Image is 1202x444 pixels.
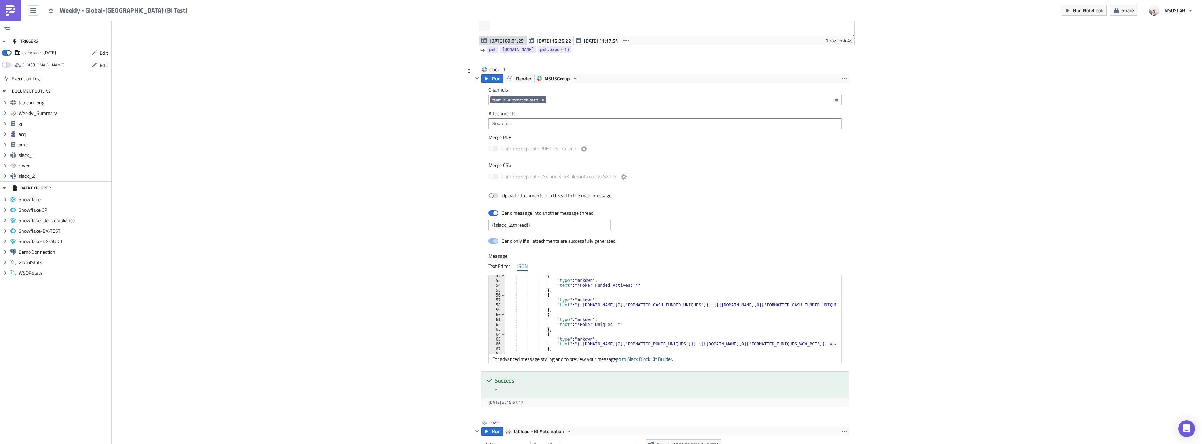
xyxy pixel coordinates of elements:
span: Snowflake [19,196,110,203]
span: gp [19,121,110,127]
button: [DATE] 12:26:22 [526,36,574,45]
body: Rich Text Area. Press ALT-0 for help. [3,3,364,8]
a: go to Slack Block Kit Builder [616,355,672,363]
button: Run Notebook [1062,5,1107,16]
span: tableau_png [19,100,110,106]
span: Snowflake_de_compliance [19,217,110,224]
label: Combine separate PDF files into one [488,145,588,153]
span: slack_2 [19,173,110,179]
label: Channels [488,87,842,93]
button: Run [481,74,503,83]
div: Text Editor [488,261,510,271]
button: Clear selected items [832,96,841,104]
span: pmt.export() [540,46,569,53]
span: Run Notebook [1073,7,1103,14]
span: Snowflake-DX-AUDIT [19,238,110,245]
span: pmt [489,46,496,53]
div: JSON [517,261,528,271]
button: [DATE] 11:17:54 [573,36,621,45]
div: - [495,385,843,392]
span: Share [1122,7,1134,14]
a: [DOMAIN_NAME] [500,46,536,53]
label: Attachments [488,110,842,117]
label: Message [488,253,842,259]
span: [DOMAIN_NAME] [502,46,534,53]
label: Merge PDF [488,134,842,140]
div: 52 [489,273,505,278]
button: Share [1110,5,1137,16]
button: Run [481,427,503,436]
span: Demo Connection [19,249,110,255]
img: Avatar [1148,5,1160,16]
div: 1 row in 4.4s [826,36,853,45]
button: Edit [88,60,111,71]
span: [DATE] 09:01:25 [490,37,524,44]
div: 61 [489,317,505,322]
div: Open Intercom Messenger [1178,420,1195,437]
button: [DATE] 09:01:25 [479,36,527,45]
div: 63 [489,327,505,332]
div: 57 [489,298,505,303]
div: 65 [489,337,505,342]
span: cover [489,419,517,426]
label: Combine separate CSV and XLSX files into one XLSX file [488,173,628,181]
button: Hide content [473,74,481,82]
a: pmt.export() [538,46,571,53]
span: WSOPStats [19,270,110,276]
button: Combine separate CSV and XLSX files into one XLSX file [620,173,628,181]
div: every week on Monday [22,48,56,58]
a: pmt [487,46,498,53]
img: PushMetrics [5,5,16,16]
span: NSUSLAB [1165,7,1185,14]
span: Render [516,74,531,83]
span: Run [492,427,501,436]
span: team-bi-automation-tests [492,97,539,103]
span: slack_1 [19,152,110,158]
div: 66 [489,342,505,347]
input: Search... [490,120,839,127]
input: {{ slack_1.thread }} [488,220,611,230]
span: Edit [100,61,108,69]
button: Edit [88,48,111,58]
div: 68 [489,351,505,356]
button: NSUSLAB [1145,3,1197,18]
span: [DATE] at 15:57:17 [488,399,523,406]
span: [DATE] 12:26:22 [537,37,571,44]
div: For advanced message styling and to preview your message . [489,354,841,364]
div: 53 [489,278,505,283]
span: Run [492,74,501,83]
span: cover [19,162,110,169]
span: Edit [100,49,108,57]
span: Snowflake CP [19,207,110,213]
div: 62 [489,322,505,327]
div: 59 [489,307,505,312]
div: 64 [489,332,505,337]
span: Weekly_Summary [19,110,110,116]
span: GlobalStats [19,259,110,265]
div: TRIGGERS [12,35,38,48]
label: Merge CSV [488,162,842,168]
p: BI Automated Weekly Reports - [GEOGRAPHIC_DATA] [3,3,364,8]
span: pmt [19,141,110,148]
label: Upload attachments in a thread to the main message [488,192,611,199]
div: 56 [489,293,505,298]
div: 58 [489,303,505,307]
span: Execution Log [12,72,40,85]
div: 67 [489,347,505,351]
span: slack_1 [489,66,517,73]
div: DOCUMENT OUTLINE [12,85,51,97]
div: Send only if all attachments are successfully generated. [502,238,616,244]
div: 55 [489,288,505,293]
button: Tableau - BI Automation [503,427,574,436]
label: Send message into another message thread. [488,210,595,216]
span: Weekly - Global-[GEOGRAPHIC_DATA] (BI Test) [60,6,188,14]
div: 60 [489,312,505,317]
div: https://pushmetrics.io/api/v1/report/75rQdbmoZ4/webhook?token=0ff968b29ffb43a39827e642d23cfc4d [22,60,65,70]
button: Combine separate PDF files into one [580,145,588,153]
span: [DATE] 11:17:54 [584,37,618,44]
span: Tableau - BI Automation [513,427,564,436]
button: Render [503,74,535,83]
span: NSUSGroup [545,74,570,83]
button: Hide content [473,427,481,435]
span: Snowflake-DX-TEST [19,228,110,234]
